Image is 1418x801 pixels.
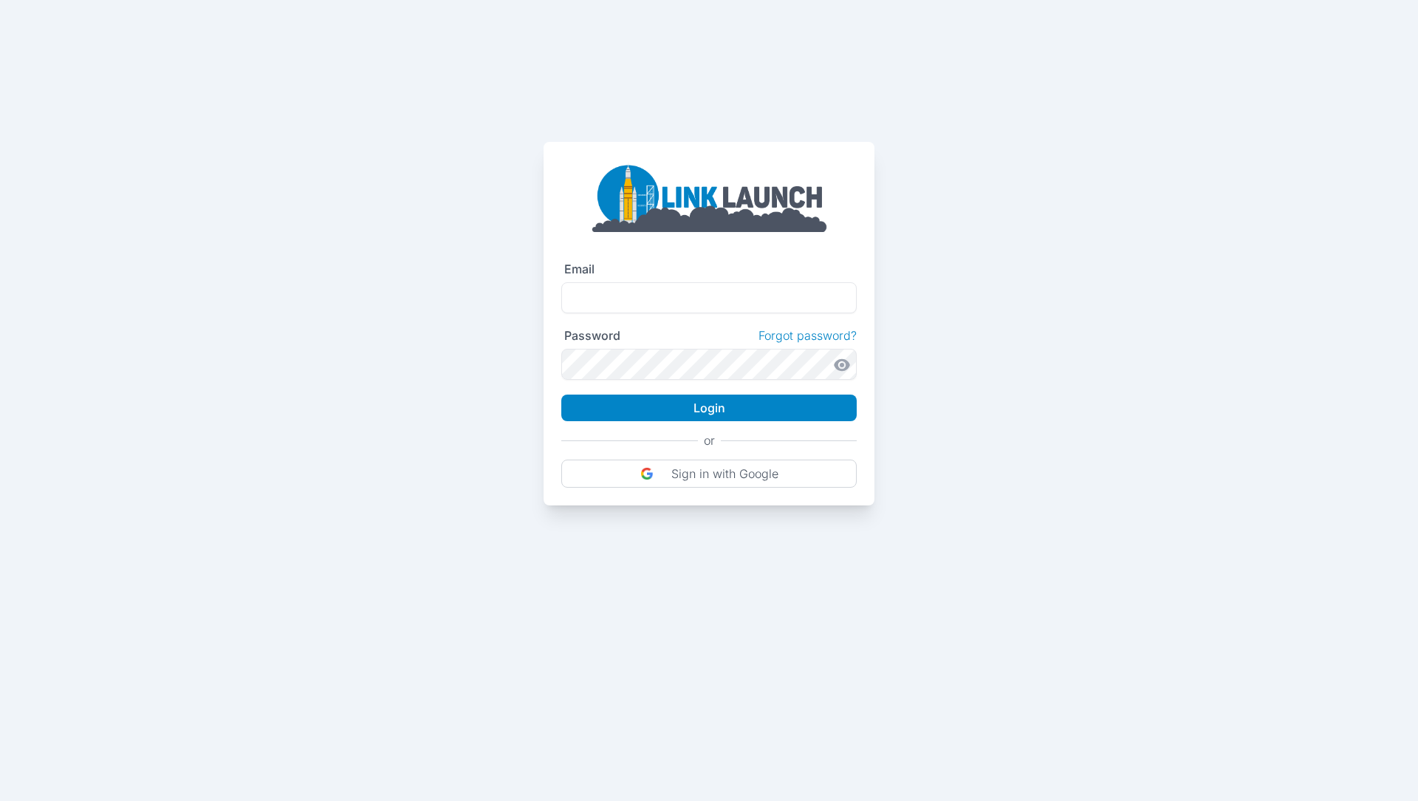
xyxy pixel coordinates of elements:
p: or [704,433,715,448]
label: Password [564,328,620,343]
button: Sign in with Google [561,460,857,488]
img: DIz4rYaBO0VM93JpwbwaJtqNfEsbwZFgEL50VtgcJLBV6wK9aKtfd+cEkvuBfcC37k9h8VGR+csPdltgAAAABJRU5ErkJggg== [640,467,654,480]
button: Login [561,395,857,421]
a: Forgot password? [758,328,857,343]
p: Sign in with Google [671,466,778,481]
label: Email [564,262,595,276]
img: linklaunch_big.2e5cdd30.png [591,160,827,232]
